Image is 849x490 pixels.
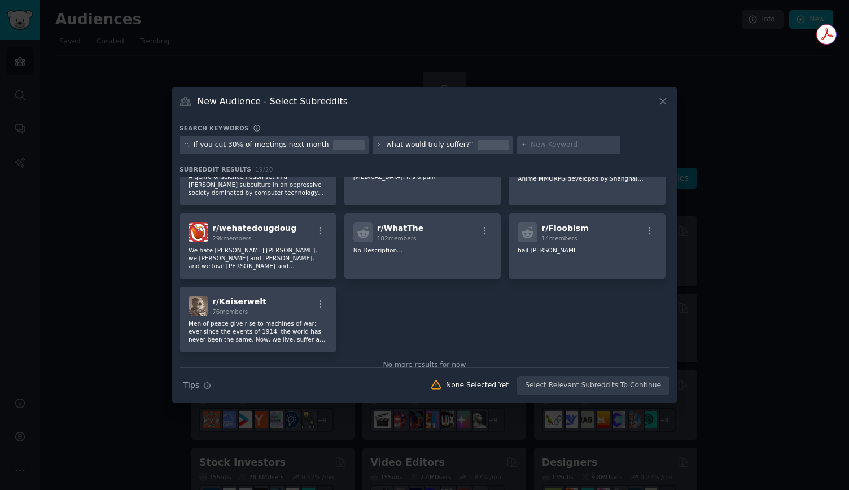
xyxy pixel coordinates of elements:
span: 14 members [541,235,577,242]
span: r/ Kaiserwelt [212,297,266,306]
p: Men of peace give rise to machines of war; ever since the events of 1914, the world has never bee... [189,320,327,343]
p: hail [PERSON_NAME] [518,246,657,254]
h3: Search keywords [180,124,249,132]
span: r/ WhatThe [377,224,424,233]
div: None Selected Yet [446,380,509,391]
span: 76 members [212,308,248,315]
h3: New Audience - Select Subreddits [198,95,348,107]
span: Subreddit Results [180,165,251,173]
div: what would truly suffer?” [386,140,474,150]
img: wehatedougdoug [189,222,208,242]
span: 29k members [212,235,251,242]
input: New Keyword [531,140,616,150]
span: 19 / 20 [255,166,273,173]
p: No Description... [353,246,492,254]
span: r/ wehatedougdoug [212,224,296,233]
p: A genre of science fiction set in a [PERSON_NAME] subculture in an oppressive society dominated b... [189,173,327,196]
p: We hate [PERSON_NAME] [PERSON_NAME], we [PERSON_NAME] and [PERSON_NAME], and we love [PERSON_NAME... [189,246,327,270]
div: No more results for now [180,360,669,370]
span: 182 members [377,235,417,242]
span: Tips [183,379,199,391]
img: Kaiserwelt [189,296,208,316]
span: r/ Floobism [541,224,588,233]
button: Tips [180,375,215,395]
div: If you cut 30% of meetings next month [194,140,329,150]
